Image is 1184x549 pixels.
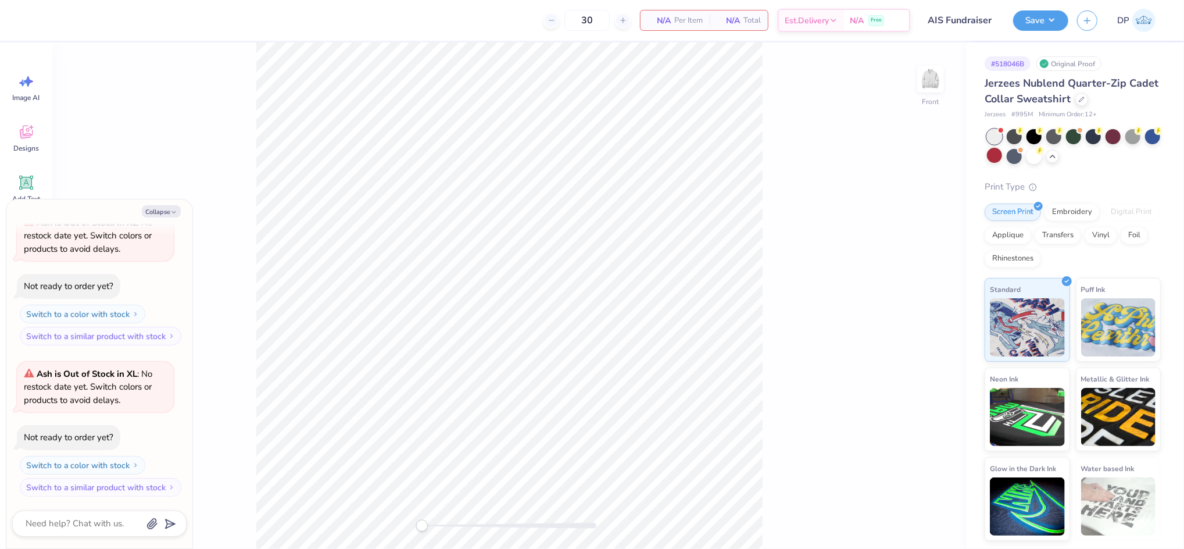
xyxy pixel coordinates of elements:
[985,250,1041,268] div: Rhinestones
[1081,373,1150,385] span: Metallic & Glitter Ink
[717,15,740,27] span: N/A
[985,56,1031,71] div: # 518046B
[168,484,175,491] img: Switch to a similar product with stock
[985,227,1031,244] div: Applique
[990,373,1018,385] span: Neon Ink
[13,144,39,153] span: Designs
[985,180,1161,194] div: Print Type
[1081,388,1156,446] img: Metallic & Glitter Ink
[985,76,1158,106] span: Jerzees Nublend Quarter-Zip Cadet Collar Sweatshirt
[919,9,1004,32] input: Untitled Design
[990,462,1056,475] span: Glow in the Dark Ink
[24,368,152,406] span: : No restock date yet. Switch colors or products to avoid delays.
[990,388,1065,446] img: Neon Ink
[1117,14,1129,27] span: DP
[24,217,152,255] span: : No restock date yet. Switch colors or products to avoid delays.
[922,97,939,107] div: Front
[985,204,1041,221] div: Screen Print
[1085,227,1117,244] div: Vinyl
[1081,462,1135,475] span: Water based Ink
[24,432,113,443] div: Not ready to order yet?
[990,283,1021,295] span: Standard
[1039,110,1097,120] span: Minimum Order: 12 +
[168,333,175,340] img: Switch to a similar product with stock
[1081,477,1156,536] img: Water based Ink
[1121,227,1148,244] div: Foil
[37,217,137,229] strong: Ash is Out of Stock in XL
[1035,227,1081,244] div: Transfers
[648,15,671,27] span: N/A
[1081,298,1156,357] img: Puff Ink
[990,477,1065,536] img: Glow in the Dark Ink
[132,311,139,318] img: Switch to a color with stock
[132,462,139,469] img: Switch to a color with stock
[24,280,113,292] div: Not ready to order yet?
[674,15,703,27] span: Per Item
[37,368,137,380] strong: Ash is Out of Stock in XL
[990,298,1065,357] img: Standard
[919,67,942,91] img: Front
[850,15,864,27] span: N/A
[12,194,40,204] span: Add Text
[1081,283,1106,295] span: Puff Ink
[564,10,610,31] input: – –
[1112,9,1161,32] a: DP
[20,327,181,345] button: Switch to a similar product with stock
[1103,204,1160,221] div: Digital Print
[142,205,181,218] button: Collapse
[13,93,40,102] span: Image AI
[416,520,428,532] div: Accessibility label
[1045,204,1100,221] div: Embroidery
[1036,56,1101,71] div: Original Proof
[20,478,181,497] button: Switch to a similar product with stock
[1013,10,1068,31] button: Save
[785,15,829,27] span: Est. Delivery
[985,110,1006,120] span: Jerzees
[20,456,145,475] button: Switch to a color with stock
[743,15,761,27] span: Total
[1011,110,1033,120] span: # 995M
[1132,9,1156,32] img: Darlene Padilla
[871,16,882,24] span: Free
[20,305,145,323] button: Switch to a color with stock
